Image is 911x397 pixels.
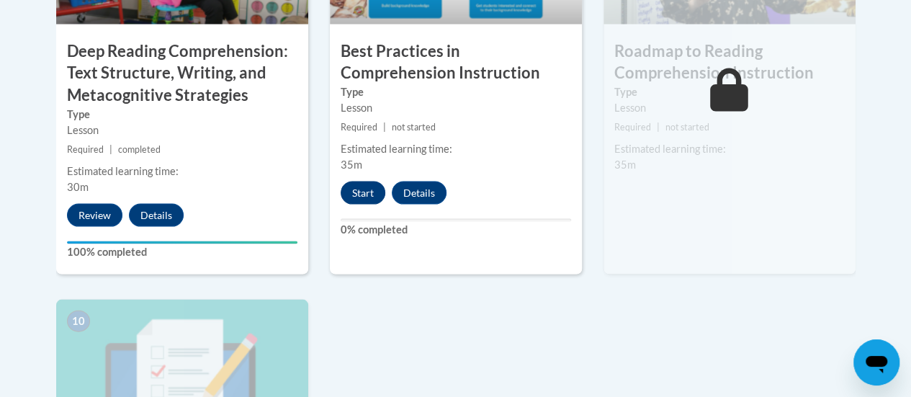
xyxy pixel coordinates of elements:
span: 10 [67,311,90,332]
div: Estimated learning time: [341,141,571,157]
label: Type [341,84,571,100]
button: Details [129,204,184,227]
div: Your progress [67,241,297,244]
h3: Best Practices in Comprehension Instruction [330,40,582,85]
label: Type [67,107,297,122]
span: 30m [67,181,89,193]
div: Estimated learning time: [614,141,845,157]
span: 35m [341,159,362,171]
div: Lesson [67,122,297,138]
span: | [109,144,112,155]
span: | [657,122,660,133]
iframe: Button to launch messaging window [853,339,899,385]
label: 100% completed [67,244,297,260]
span: not started [665,122,709,133]
span: Required [614,122,651,133]
span: Required [341,122,377,133]
div: Lesson [341,100,571,116]
label: Type [614,84,845,100]
h3: Deep Reading Comprehension: Text Structure, Writing, and Metacognitive Strategies [56,40,308,107]
span: | [383,122,386,133]
span: Required [67,144,104,155]
span: completed [118,144,161,155]
div: Lesson [614,100,845,116]
div: Estimated learning time: [67,164,297,179]
button: Start [341,182,385,205]
button: Review [67,204,122,227]
span: 35m [614,159,636,171]
span: not started [392,122,436,133]
h3: Roadmap to Reading Comprehension Instruction [603,40,856,85]
button: Details [392,182,446,205]
label: 0% completed [341,222,571,238]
